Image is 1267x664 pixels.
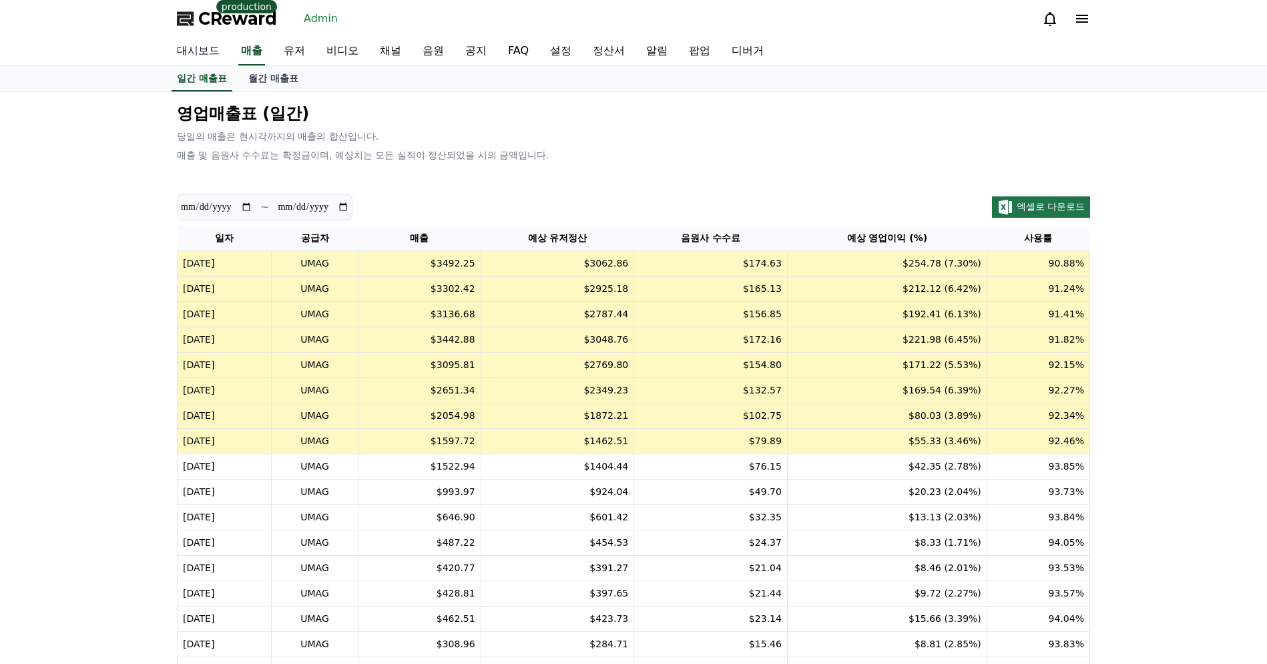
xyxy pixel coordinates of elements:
td: $32.35 [634,505,788,530]
a: 비디오 [316,37,369,65]
td: $15.46 [634,632,788,657]
td: $454.53 [481,530,634,556]
td: 94.04% [987,607,1089,632]
td: $132.57 [634,378,788,403]
td: $2925.18 [481,277,634,302]
td: UMAG [271,530,358,556]
td: $169.54 (6.39%) [787,378,987,403]
button: 엑셀로 다운로드 [992,196,1090,218]
td: $462.51 [358,607,481,632]
td: 93.84% [987,505,1089,530]
a: 음원 [412,37,455,65]
td: $3492.25 [358,251,481,277]
td: $9.72 (2.27%) [787,581,987,607]
td: 91.82% [987,327,1089,353]
a: FAQ [497,37,539,65]
td: 92.27% [987,378,1089,403]
td: $3302.42 [358,277,481,302]
th: 예상 영업이익 (%) [787,226,987,251]
td: $3062.86 [481,251,634,277]
th: 예상 유저정산 [481,226,634,251]
td: UMAG [271,454,358,480]
td: $993.97 [358,480,481,505]
td: $428.81 [358,581,481,607]
td: $15.66 (3.39%) [787,607,987,632]
td: $254.78 (7.30%) [787,251,987,277]
td: 92.34% [987,403,1089,429]
th: 사용률 [987,226,1089,251]
td: $212.12 (6.42%) [787,277,987,302]
td: $924.04 [481,480,634,505]
td: $391.27 [481,556,634,581]
td: [DATE] [178,429,272,454]
a: Home [4,424,88,457]
td: UMAG [271,353,358,378]
td: $2651.34 [358,378,481,403]
td: UMAG [271,505,358,530]
td: $8.46 (2.01%) [787,556,987,581]
td: $646.90 [358,505,481,530]
td: [DATE] [178,378,272,403]
td: $49.70 [634,480,788,505]
td: $2054.98 [358,403,481,429]
span: Messages [111,444,150,455]
td: $3442.88 [358,327,481,353]
td: 93.57% [987,581,1089,607]
td: $1462.51 [481,429,634,454]
td: $2349.23 [481,378,634,403]
td: $13.13 (2.03%) [787,505,987,530]
th: 매출 [358,226,481,251]
td: 93.73% [987,480,1089,505]
a: 월간 매출표 [238,66,309,92]
td: $308.96 [358,632,481,657]
p: 매출 및 음원사 수수료는 확정금이며, 예상치는 모든 실적이 정산되었을 시의 금액입니다. [177,148,1090,162]
a: 공지 [455,37,497,65]
td: $3136.68 [358,302,481,327]
td: UMAG [271,632,358,657]
td: UMAG [271,378,358,403]
td: [DATE] [178,251,272,277]
td: $23.14 [634,607,788,632]
td: $174.63 [634,251,788,277]
td: [DATE] [178,607,272,632]
td: [DATE] [178,327,272,353]
td: UMAG [271,480,358,505]
td: $1404.44 [481,454,634,480]
td: $102.75 [634,403,788,429]
a: 매출 [238,37,265,65]
td: $55.33 (3.46%) [787,429,987,454]
td: [DATE] [178,480,272,505]
td: $76.15 [634,454,788,480]
td: UMAG [271,251,358,277]
a: 팝업 [678,37,721,65]
td: $3048.76 [481,327,634,353]
td: $154.80 [634,353,788,378]
td: UMAG [271,403,358,429]
a: 디버거 [721,37,774,65]
a: 일간 매출표 [172,66,232,92]
p: 영업매출표 (일간) [177,103,1090,124]
td: [DATE] [178,632,272,657]
td: $601.42 [481,505,634,530]
td: $3095.81 [358,353,481,378]
td: 94.05% [987,530,1089,556]
a: 알림 [636,37,678,65]
td: $24.37 [634,530,788,556]
a: Messages [88,424,172,457]
a: 채널 [369,37,412,65]
td: $420.77 [358,556,481,581]
span: Settings [198,444,230,454]
span: 엑셀로 다운로드 [1017,201,1085,212]
td: 92.15% [987,353,1089,378]
td: $156.85 [634,302,788,327]
td: UMAG [271,277,358,302]
td: [DATE] [178,353,272,378]
td: $192.41 (6.13%) [787,302,987,327]
td: UMAG [271,429,358,454]
td: 92.46% [987,429,1089,454]
td: $79.89 [634,429,788,454]
th: 공급자 [271,226,358,251]
td: [DATE] [178,277,272,302]
a: Settings [172,424,256,457]
td: UMAG [271,581,358,607]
